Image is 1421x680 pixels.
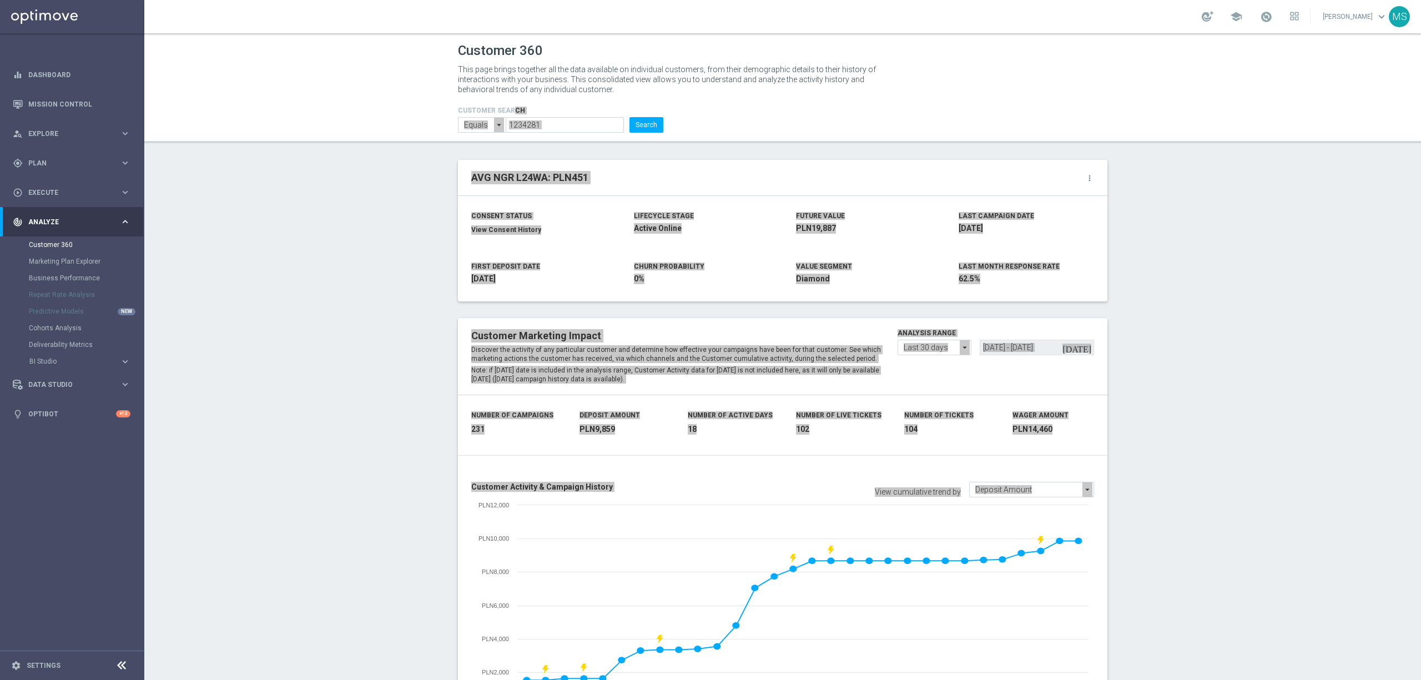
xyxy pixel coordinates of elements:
[28,130,120,137] span: Explore
[13,158,23,168] i: gps_fixed
[29,303,143,320] div: Predictive Models
[898,340,971,355] input: analysis range
[12,218,131,226] button: track_changes Analyze keyboard_arrow_right
[904,411,974,419] h4: Number Of Tickets
[478,535,509,542] text: PLN10,000
[120,158,130,168] i: keyboard_arrow_right
[13,217,120,227] div: Analyze
[28,219,120,225] span: Analyze
[471,212,601,220] h4: CONSENT STATUS
[13,399,130,429] div: Optibot
[796,223,926,234] span: PLN19,887
[27,662,61,669] a: Settings
[13,217,23,227] i: track_changes
[29,320,143,336] div: Cohorts Analysis
[482,636,509,642] text: PLN4,000
[28,160,120,167] span: Plan
[29,340,115,349] a: Deliverability Metrics
[29,353,143,370] div: BI Studio
[29,357,131,366] div: BI Studio keyboard_arrow_right
[796,424,891,435] span: 102
[28,399,116,429] a: Optibot
[506,117,624,133] input: Enter CID, Email, name or phone
[471,274,601,284] span: 2017-09-04
[1230,11,1242,23] span: school
[634,274,764,284] span: 0%
[960,340,971,355] i: arrow_drop_down
[29,270,143,286] div: Business Performance
[12,188,131,197] button: play_circle_outline Execute keyboard_arrow_right
[29,236,143,253] div: Customer 360
[959,223,1089,234] span: 2025-08-21
[13,89,130,119] div: Mission Control
[12,100,131,109] button: Mission Control
[458,43,1107,59] h1: Customer 360
[13,188,23,198] i: play_circle_outline
[959,274,1089,284] span: 62.5%
[29,358,120,365] div: BI Studio
[898,329,1094,337] h4: analysis range
[29,336,143,353] div: Deliverability Metrics
[688,424,783,435] span: 18
[471,411,553,419] h4: Number of Campaigns
[1012,411,1069,419] h4: Wager Amount
[959,212,1034,220] h4: LAST CAMPAIGN DATE
[11,661,21,671] i: settings
[1012,424,1107,435] span: PLN14,460
[12,159,131,168] button: gps_fixed Plan keyboard_arrow_right
[471,225,541,235] button: View Consent History
[28,189,120,196] span: Execute
[482,669,509,676] text: PLN2,000
[12,129,131,138] button: person_search Explore keyboard_arrow_right
[959,263,1060,270] span: LAST MONTH RESPONSE RATE
[13,60,130,89] div: Dashboard
[1389,6,1410,27] div: MS
[471,366,881,384] p: Note: if [DATE] date is included in the analysis range, Customer Activity data for [DATE] is not ...
[458,117,506,133] input: Enter CID, Email, name or phone
[29,257,115,266] a: Marketing Plan Explorer
[458,64,885,94] p: This page brings together all the data available on individual customers, from their demographic ...
[13,188,120,198] div: Execute
[580,411,640,419] h4: Deposit Amount
[580,424,674,435] span: PLN9,859
[120,379,130,390] i: keyboard_arrow_right
[634,223,764,234] span: Active Online
[13,409,23,419] i: lightbulb
[12,410,131,419] button: lightbulb Optibot +10
[478,502,509,508] text: PLN12,000
[796,263,852,270] h4: VALUE SEGMENT
[13,70,23,80] i: equalizer
[634,263,704,270] span: CHURN PROBABILITY
[1082,482,1094,497] i: arrow_drop_down
[120,356,130,367] i: keyboard_arrow_right
[29,240,115,249] a: Customer 360
[28,89,130,119] a: Mission Control
[12,380,131,389] button: Data Studio keyboard_arrow_right
[28,60,130,89] a: Dashboard
[13,129,120,139] div: Explore
[796,212,845,220] h4: FUTURE VALUE
[471,482,774,492] h3: Customer Activity & Campaign History
[116,410,130,417] div: +10
[634,212,694,220] h4: LIFECYCLE STAGE
[29,358,109,365] span: BI Studio
[29,274,115,283] a: Business Performance
[796,274,926,284] span: Diamond
[29,253,143,270] div: Marketing Plan Explorer
[28,381,120,388] span: Data Studio
[482,602,509,609] text: PLN6,000
[12,70,131,79] button: equalizer Dashboard
[13,380,120,390] div: Data Studio
[29,286,143,303] div: Repeat Rate Analysis
[458,107,663,114] h4: CUSTOMER SEARCH
[471,263,540,270] h4: FIRST DEPOSIT DATE
[118,308,135,315] div: NEW
[120,187,130,198] i: keyboard_arrow_right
